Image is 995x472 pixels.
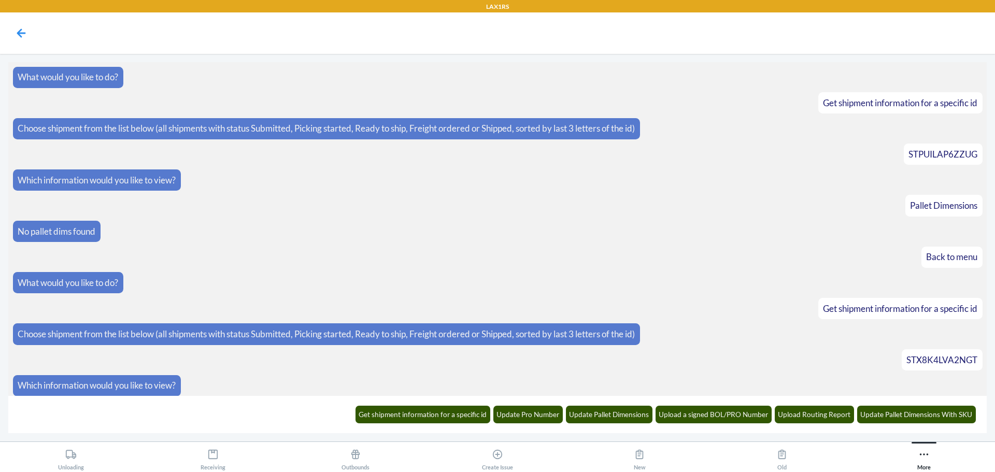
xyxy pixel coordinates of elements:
[910,200,977,211] span: Pallet Dimensions
[853,442,995,470] button: More
[823,303,977,314] span: Get shipment information for a specific id
[906,354,977,365] span: STX8K4LVA2NGT
[342,445,369,470] div: Outbounds
[776,445,788,470] div: Old
[926,251,977,262] span: Back to menu
[18,122,635,135] p: Choose shipment from the list below (all shipments with status Submitted, Picking started, Ready ...
[18,276,118,290] p: What would you like to do?
[427,442,568,470] button: Create Issue
[493,406,563,423] button: Update Pro Number
[201,445,225,470] div: Receiving
[566,406,653,423] button: Update Pallet Dimensions
[710,442,852,470] button: Old
[656,406,772,423] button: Upload a signed BOL/PRO Number
[356,406,491,423] button: Get shipment information for a specific id
[568,442,710,470] button: New
[634,445,646,470] div: New
[18,379,176,392] p: Which information would you like to view?
[486,2,509,11] p: LAX1RS
[18,174,176,187] p: Which information would you like to view?
[908,149,977,160] span: STPUILAP6ZZUG
[142,442,284,470] button: Receiving
[58,445,84,470] div: Unloading
[857,406,976,423] button: Update Pallet Dimensions With SKU
[18,327,635,341] p: Choose shipment from the list below (all shipments with status Submitted, Picking started, Ready ...
[285,442,427,470] button: Outbounds
[917,445,931,470] div: More
[18,70,118,84] p: What would you like to do?
[482,445,513,470] div: Create Issue
[18,225,95,238] p: No pallet dims found
[823,97,977,108] span: Get shipment information for a specific id
[775,406,855,423] button: Upload Routing Report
